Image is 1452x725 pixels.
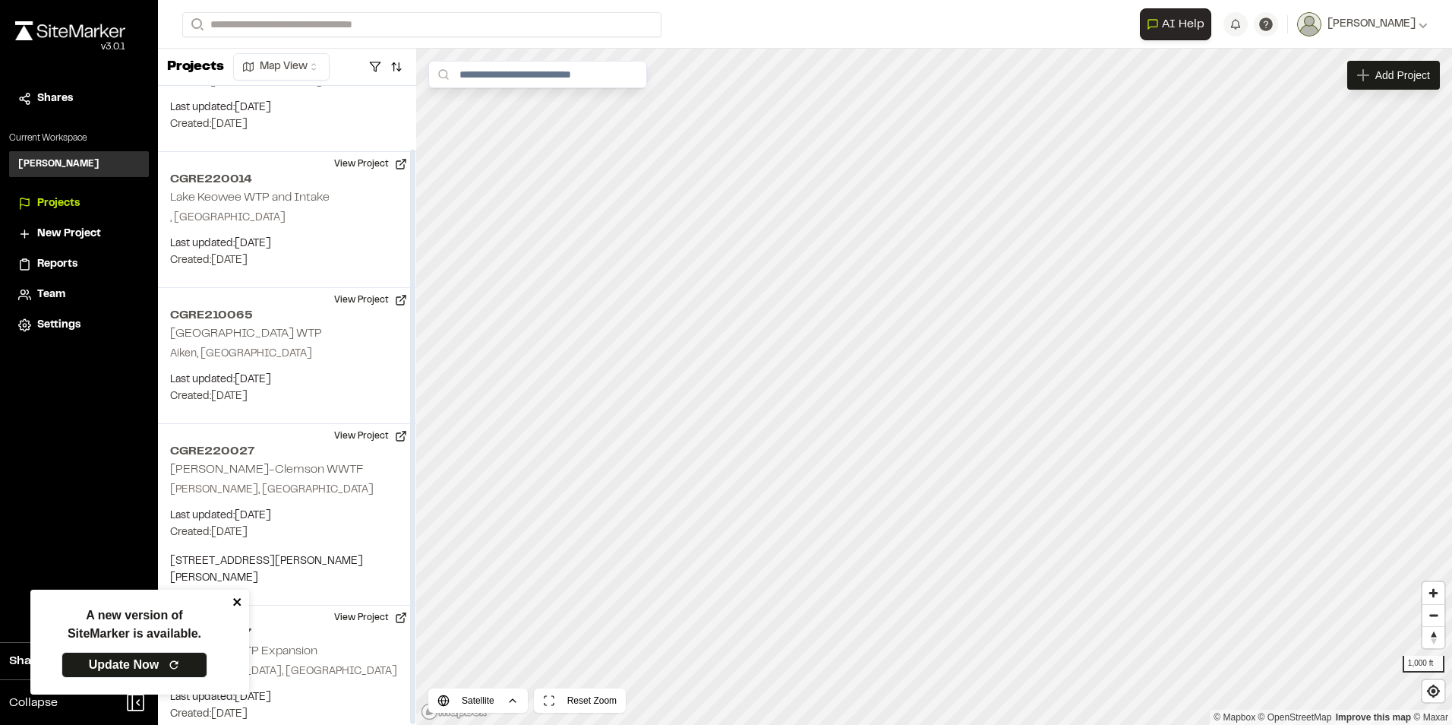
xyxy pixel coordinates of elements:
[1140,8,1211,40] button: Open AI Assistant
[325,288,416,312] button: View Project
[1375,68,1430,83] span: Add Project
[18,195,140,212] a: Projects
[18,317,140,334] a: Settings
[170,388,404,405] p: Created: [DATE]
[1297,12,1321,36] img: User
[170,100,404,116] p: Last updated: [DATE]
[37,287,65,303] span: Team
[167,57,224,78] p: Projects
[1327,16,1416,33] span: [PERSON_NAME]
[18,157,99,171] h3: [PERSON_NAME]
[37,317,80,334] span: Settings
[18,287,140,303] a: Team
[170,524,404,541] p: Created: [DATE]
[170,624,404,642] h2: CGRE180057
[68,606,201,643] p: A new version of SiteMarker is available.
[18,90,140,107] a: Shares
[170,236,404,252] p: Last updated: [DATE]
[170,442,404,461] h2: CGRE220027
[1403,656,1444,673] div: 1,000 ft
[170,553,404,587] p: [STREET_ADDRESS][PERSON_NAME][PERSON_NAME]
[170,170,404,188] h2: CGRE220014
[325,424,416,448] button: View Project
[1422,626,1444,648] button: Reset bearing to north
[428,689,528,713] button: Satellite
[37,195,80,212] span: Projects
[170,482,404,499] p: [PERSON_NAME], [GEOGRAPHIC_DATA]
[182,12,210,37] button: Search
[1214,712,1255,723] a: Mapbox
[170,210,404,226] p: , [GEOGRAPHIC_DATA]
[37,226,101,242] span: New Project
[9,652,111,670] span: Share Workspace
[9,694,58,712] span: Collapse
[232,596,243,608] button: close
[1336,712,1411,723] a: Map feedback
[1422,605,1444,626] span: Zoom out
[170,252,404,269] p: Created: [DATE]
[37,90,73,107] span: Shares
[325,152,416,176] button: View Project
[1422,680,1444,702] button: Find my location
[18,256,140,273] a: Reports
[325,606,416,630] button: View Project
[9,131,149,145] p: Current Workspace
[1162,15,1204,33] span: AI Help
[534,689,626,713] button: Reset Zoom
[1258,712,1332,723] a: OpenStreetMap
[416,49,1452,725] canvas: Map
[170,464,363,475] h2: [PERSON_NAME]-Clemson WWTF
[170,706,404,723] p: Created: [DATE]
[170,306,404,325] h2: CGRE210065
[1422,604,1444,626] button: Zoom out
[18,226,140,242] a: New Project
[37,256,77,273] span: Reports
[1422,582,1444,604] button: Zoom in
[170,192,330,203] h2: Lake Keowee WTP and Intake
[1422,627,1444,648] span: Reset bearing to north
[1413,712,1448,723] a: Maxar
[1140,8,1217,40] div: Open AI Assistant
[62,652,207,678] a: Update Now
[170,116,404,133] p: Created: [DATE]
[421,703,488,720] a: Mapbox logo
[15,21,125,40] img: rebrand.png
[15,40,125,54] div: Oh geez...please don't...
[170,663,404,680] p: [GEOGRAPHIC_DATA], [GEOGRAPHIC_DATA]
[1297,12,1428,36] button: [PERSON_NAME]
[170,372,404,388] p: Last updated: [DATE]
[170,508,404,524] p: Last updated: [DATE]
[170,328,322,339] h2: [GEOGRAPHIC_DATA] WTP
[170,346,404,362] p: Aiken, [GEOGRAPHIC_DATA]
[170,689,404,706] p: Last updated: [DATE]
